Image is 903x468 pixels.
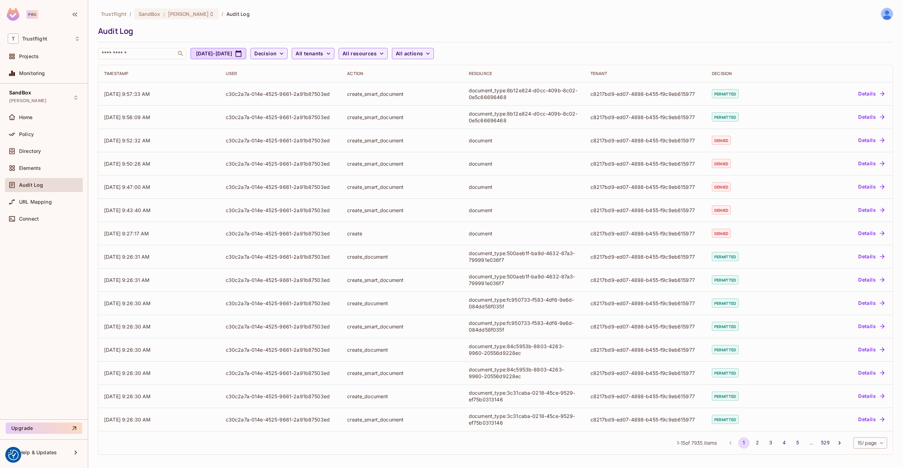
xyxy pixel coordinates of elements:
span: denied [712,205,731,215]
span: : [163,11,165,17]
div: c30c2a7a-014e-4525-9661-2a91b87503ed [226,300,336,307]
div: c8217bd9-ed07-4898-b455-f9c9eb615977 [590,277,701,283]
button: Go to page 4 [778,437,790,449]
span: [DATE] 9:26:30 AM [104,300,151,306]
span: denied [712,136,731,145]
div: Tenant [590,71,701,76]
div: create_smart_document [347,323,457,330]
div: c8217bd9-ed07-4898-b455-f9c9eb615977 [590,91,701,97]
div: c8217bd9-ed07-4898-b455-f9c9eb615977 [590,184,701,190]
div: c30c2a7a-014e-4525-9661-2a91b87503ed [226,137,336,144]
div: document [469,207,579,214]
img: James Duncan [881,8,893,20]
span: [DATE] 9:26:30 AM [104,393,151,399]
button: Decision [250,48,287,59]
button: Details [855,367,887,378]
span: [DATE] 9:26:31 AM [104,254,150,260]
span: denied [712,229,731,238]
div: c8217bd9-ed07-4898-b455-f9c9eb615977 [590,416,701,423]
button: Go to next page [834,437,845,449]
button: page 1 [738,437,750,449]
div: document_type:500aeb1f-ba9d-4632-87a3-799991e036f7 [469,250,579,263]
img: SReyMgAAAABJRU5ErkJggg== [7,8,19,21]
button: [DATE]-[DATE] [190,48,246,59]
div: c30c2a7a-014e-4525-9661-2a91b87503ed [226,114,336,121]
div: c30c2a7a-014e-4525-9661-2a91b87503ed [226,253,336,260]
button: Details [855,88,887,99]
button: Go to page 3 [765,437,776,449]
span: All tenants [296,49,323,58]
div: document_type:84c5953b-8803-4263-9960-20556d9228ec [469,343,579,356]
button: All actions [392,48,434,59]
span: permitted [712,252,739,261]
span: [PERSON_NAME] [9,98,47,104]
span: Projects [19,54,39,59]
div: c30c2a7a-014e-4525-9661-2a91b87503ed [226,323,336,330]
button: Upgrade [6,423,82,434]
div: c8217bd9-ed07-4898-b455-f9c9eb615977 [590,393,701,400]
span: permitted [712,89,739,98]
span: [DATE] 9:50:26 AM [104,161,151,167]
div: create_smart_document [347,184,457,190]
div: create_document [347,346,457,353]
div: create [347,230,457,237]
div: create_document [347,253,457,260]
span: Home [19,115,33,120]
div: c30c2a7a-014e-4525-9661-2a91b87503ed [226,184,336,190]
div: document [469,184,579,190]
div: c8217bd9-ed07-4898-b455-f9c9eb615977 [590,323,701,330]
div: create_smart_document [347,277,457,283]
span: [DATE] 9:43:40 AM [104,207,151,213]
span: denied [712,182,731,191]
span: permitted [712,322,739,331]
span: Audit Log [19,182,43,188]
span: permitted [712,368,739,377]
div: c30c2a7a-014e-4525-9661-2a91b87503ed [226,230,336,237]
div: document_type:3c31caba-0218-45ce-9529-ef75b0313146 [469,413,579,426]
span: Audit Log [226,11,250,17]
button: Details [855,251,887,262]
span: T [8,33,19,44]
div: create_smart_document [347,91,457,97]
div: c30c2a7a-014e-4525-9661-2a91b87503ed [226,346,336,353]
div: c8217bd9-ed07-4898-b455-f9c9eb615977 [590,160,701,167]
span: SandBox [139,11,160,17]
button: Details [855,414,887,425]
button: Details [855,181,887,192]
span: [PERSON_NAME] [168,11,209,17]
div: Pro [26,10,38,19]
span: permitted [712,112,739,122]
span: [DATE] 9:56:09 AM [104,114,151,120]
div: document_type:fc950733-f583-4df6-9e6d-084dd58f035f [469,320,579,333]
div: create_smart_document [347,114,457,121]
div: c8217bd9-ed07-4898-b455-f9c9eb615977 [590,253,701,260]
button: Go to page 2 [752,437,763,449]
div: document_type:fc950733-f583-4df6-9e6d-084dd58f035f [469,296,579,310]
span: [DATE] 9:26:30 AM [104,324,151,330]
div: Resource [469,71,579,76]
div: Audit Log [98,26,890,36]
button: Go to page 529 [819,437,831,449]
span: Monitoring [19,70,45,76]
div: create_smart_document [347,207,457,214]
span: [DATE] 9:57:33 AM [104,91,150,97]
button: Consent Preferences [8,450,19,460]
button: All tenants [292,48,334,59]
div: Action [347,71,457,76]
div: c30c2a7a-014e-4525-9661-2a91b87503ed [226,393,336,400]
button: Details [855,297,887,309]
div: c30c2a7a-014e-4525-9661-2a91b87503ed [226,370,336,376]
li: / [129,11,131,17]
div: document_type:3c31caba-0218-45ce-9529-ef75b0313146 [469,389,579,403]
div: c30c2a7a-014e-4525-9661-2a91b87503ed [226,160,336,167]
span: permitted [712,298,739,308]
span: [DATE] 9:52:32 AM [104,137,151,143]
div: … [805,439,817,446]
button: Details [855,158,887,169]
img: Revisit consent button [8,450,19,460]
div: create_smart_document [347,137,457,144]
div: c30c2a7a-014e-4525-9661-2a91b87503ed [226,91,336,97]
button: Details [855,321,887,332]
span: SandBox [9,90,31,96]
span: the active workspace [101,11,127,17]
